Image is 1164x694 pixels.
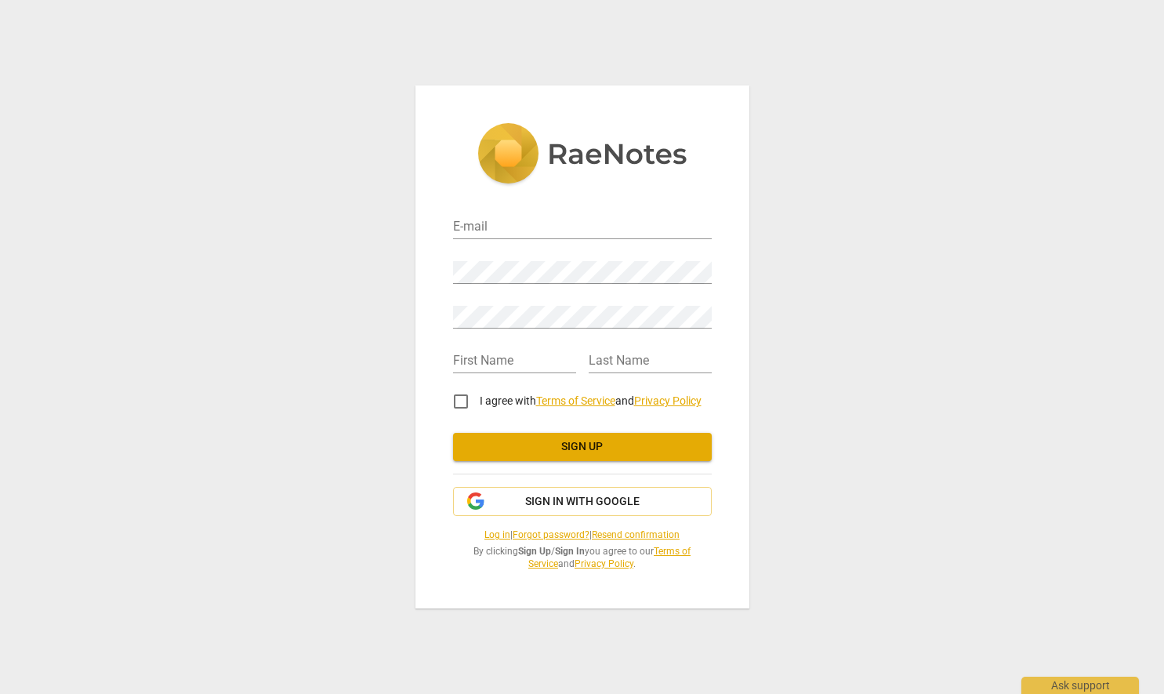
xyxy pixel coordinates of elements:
a: Forgot password? [513,529,589,540]
a: Log in [484,529,510,540]
span: I agree with and [480,394,702,407]
a: Privacy Policy [634,394,702,407]
span: Sign in with Google [525,494,640,510]
span: | | [453,529,712,542]
b: Sign Up [518,546,551,557]
button: Sign up [453,433,712,461]
span: Sign up [466,439,699,455]
a: Resend confirmation [592,529,680,540]
div: Ask support [1021,677,1139,694]
a: Terms of Service [536,394,615,407]
b: Sign In [555,546,585,557]
img: 5ac2273c67554f335776073100b6d88f.svg [477,123,687,187]
span: By clicking / you agree to our and . [453,545,712,571]
a: Privacy Policy [575,558,633,569]
button: Sign in with Google [453,487,712,517]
